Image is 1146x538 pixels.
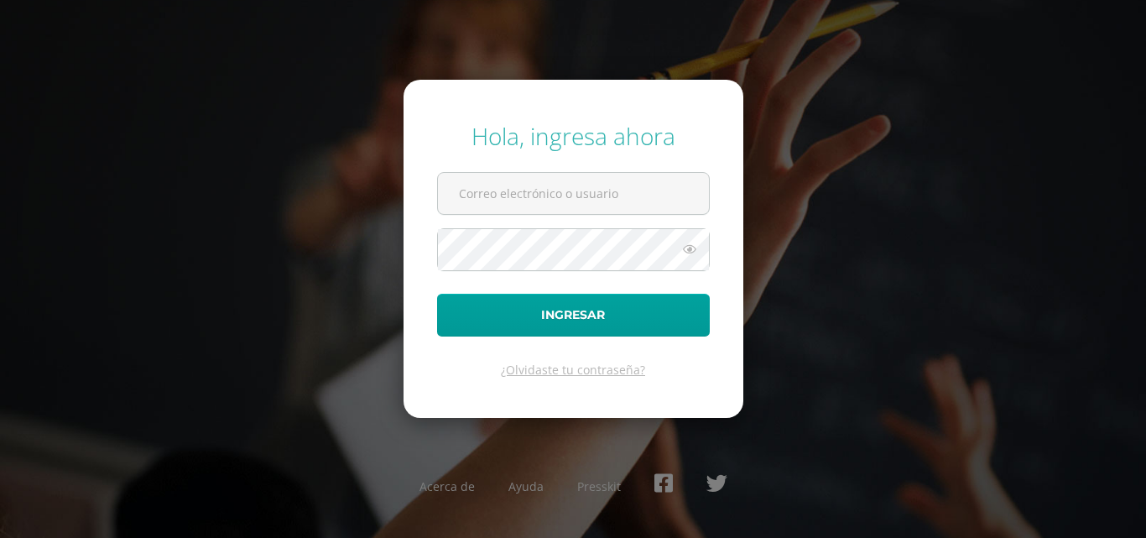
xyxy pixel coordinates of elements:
[419,478,475,494] a: Acerca de
[438,173,709,214] input: Correo electrónico o usuario
[437,120,710,152] div: Hola, ingresa ahora
[508,478,544,494] a: Ayuda
[437,294,710,337] button: Ingresar
[577,478,621,494] a: Presskit
[501,362,645,378] a: ¿Olvidaste tu contraseña?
